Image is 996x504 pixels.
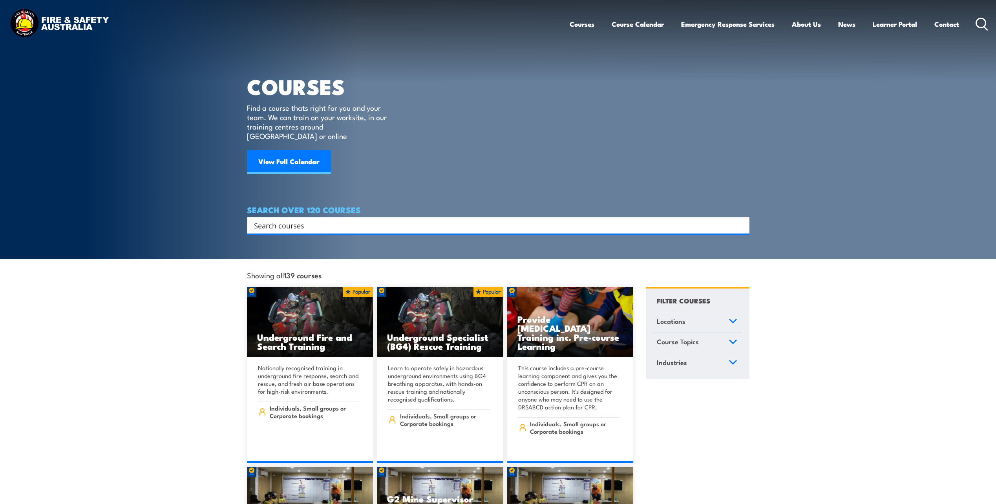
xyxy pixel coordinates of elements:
a: Underground Fire and Search Training [247,287,373,358]
a: View Full Calendar [247,150,331,174]
img: Low Voltage Rescue and Provide CPR [507,287,634,358]
a: Courses [570,14,594,35]
h4: FILTER COURSES [657,295,710,306]
button: Search magnifier button [736,220,747,231]
span: Showing all [247,271,322,279]
img: Underground mine rescue [377,287,503,358]
a: About Us [792,14,821,35]
a: Provide [MEDICAL_DATA] Training inc. Pre-course Learning [507,287,634,358]
span: Individuals, Small groups or Corporate bookings [270,404,360,419]
h3: Provide [MEDICAL_DATA] Training inc. Pre-course Learning [517,314,623,351]
strong: 139 courses [284,270,322,280]
a: Learner Portal [873,14,917,35]
img: Underground mine rescue [247,287,373,358]
h1: COURSES [247,77,398,95]
h3: Underground Fire and Search Training [257,332,363,351]
h3: Underground Specialist (BG4) Rescue Training [387,332,493,351]
form: Search form [256,220,734,231]
a: Contact [934,14,959,35]
a: Course Topics [653,332,741,353]
span: Locations [657,316,685,327]
p: This course includes a pre-course learning component and gives you the confidence to perform CPR ... [518,364,620,411]
a: Course Calendar [612,14,664,35]
a: Emergency Response Services [681,14,775,35]
a: Industries [653,353,741,374]
a: News [838,14,855,35]
span: Individuals, Small groups or Corporate bookings [530,420,620,435]
input: Search input [254,219,732,231]
p: Find a course thats right for you and your team. We can train on your worksite, in our training c... [247,103,390,141]
span: Course Topics [657,336,699,347]
span: Industries [657,357,687,368]
span: Individuals, Small groups or Corporate bookings [400,412,490,427]
p: Nationally recognised training in underground fire response, search and rescue, and fresh air bas... [258,364,360,395]
a: Locations [653,312,741,332]
a: Underground Specialist (BG4) Rescue Training [377,287,503,358]
h4: SEARCH OVER 120 COURSES [247,205,749,214]
p: Learn to operate safely in hazardous underground environments using BG4 breathing apparatus, with... [388,364,490,403]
